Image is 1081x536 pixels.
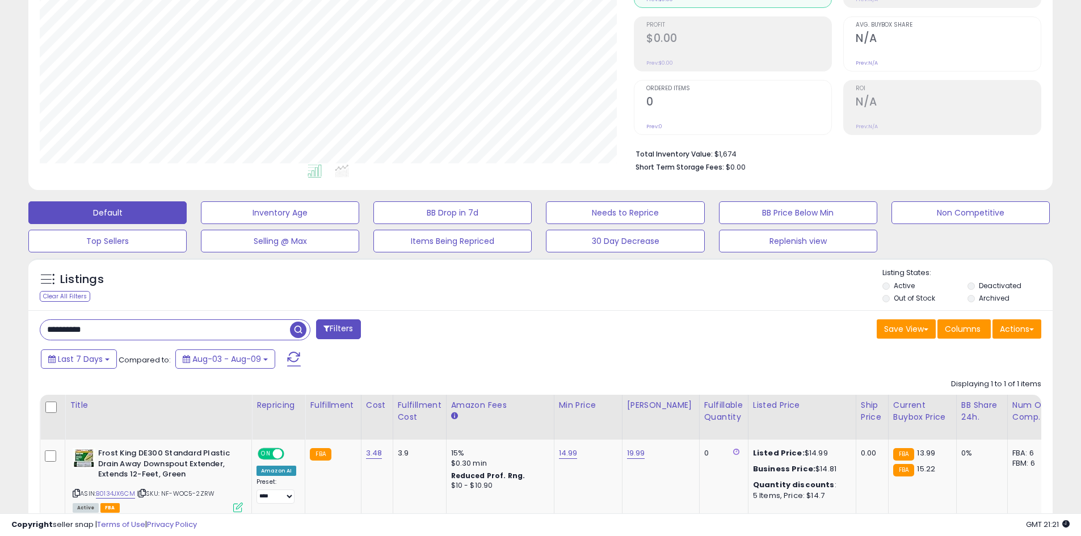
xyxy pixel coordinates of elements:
[559,399,617,411] div: Min Price
[636,162,724,172] b: Short Term Storage Fees:
[753,491,847,501] div: 5 Items, Price: $14.7
[373,201,532,224] button: BB Drop in 7d
[646,32,831,47] h2: $0.00
[73,448,243,511] div: ASIN:
[753,448,805,458] b: Listed Price:
[877,319,936,339] button: Save View
[646,123,662,130] small: Prev: 0
[96,489,135,499] a: B0134JX6CM
[636,149,713,159] b: Total Inventory Value:
[201,201,359,224] button: Inventory Age
[1012,448,1050,458] div: FBA: 6
[856,86,1041,92] span: ROI
[893,399,952,423] div: Current Buybox Price
[310,448,331,461] small: FBA
[719,230,877,252] button: Replenish view
[979,281,1021,290] label: Deactivated
[917,448,935,458] span: 13.99
[11,520,197,530] div: seller snap | |
[451,471,525,480] b: Reduced Prof. Rng.
[451,458,545,469] div: $0.30 min
[891,201,1050,224] button: Non Competitive
[627,399,695,411] div: [PERSON_NAME]
[636,146,1033,160] li: $1,674
[726,162,746,172] span: $0.00
[310,399,356,411] div: Fulfillment
[451,411,458,421] small: Amazon Fees.
[28,201,187,224] button: Default
[119,354,171,365] span: Compared to:
[559,448,578,459] a: 14.99
[100,503,120,513] span: FBA
[58,353,103,365] span: Last 7 Days
[316,319,360,339] button: Filters
[893,448,914,461] small: FBA
[451,399,549,411] div: Amazon Fees
[451,448,545,458] div: 15%
[398,399,441,423] div: Fulfillment Cost
[97,519,145,530] a: Terms of Use
[73,448,95,469] img: 51nRm58ASkL._SL40_.jpg
[856,95,1041,111] h2: N/A
[753,448,847,458] div: $14.99
[201,230,359,252] button: Selling @ Max
[147,519,197,530] a: Privacy Policy
[856,32,1041,47] h2: N/A
[398,448,438,458] div: 3.9
[753,479,835,490] b: Quantity discounts
[627,448,645,459] a: 19.99
[1012,458,1050,469] div: FBM: 6
[546,201,704,224] button: Needs to Reprice
[1026,519,1070,530] span: 2025-08-17 21:21 GMT
[646,86,831,92] span: Ordered Items
[961,399,1003,423] div: BB Share 24h.
[366,448,382,459] a: 3.48
[992,319,1041,339] button: Actions
[256,478,296,504] div: Preset:
[753,464,847,474] div: $14.81
[646,95,831,111] h2: 0
[704,399,743,423] div: Fulfillable Quantity
[1012,399,1054,423] div: Num of Comp.
[366,399,388,411] div: Cost
[861,448,880,458] div: 0.00
[546,230,704,252] button: 30 Day Decrease
[283,449,301,459] span: OFF
[259,449,273,459] span: ON
[60,272,104,288] h5: Listings
[137,489,214,498] span: | SKU: NF-WOC5-2ZRW
[753,480,847,490] div: :
[861,399,884,423] div: Ship Price
[951,379,1041,390] div: Displaying 1 to 1 of 1 items
[70,399,247,411] div: Title
[753,399,851,411] div: Listed Price
[73,503,99,513] span: All listings currently available for purchase on Amazon
[894,293,935,303] label: Out of Stock
[256,466,296,476] div: Amazon AI
[28,230,187,252] button: Top Sellers
[11,519,53,530] strong: Copyright
[937,319,991,339] button: Columns
[753,463,815,474] b: Business Price:
[175,349,275,369] button: Aug-03 - Aug-09
[704,448,739,458] div: 0
[41,349,117,369] button: Last 7 Days
[917,463,935,474] span: 15.22
[719,201,877,224] button: BB Price Below Min
[882,268,1053,278] p: Listing States:
[646,60,673,66] small: Prev: $0.00
[893,464,914,476] small: FBA
[894,281,915,290] label: Active
[256,399,300,411] div: Repricing
[961,448,999,458] div: 0%
[856,60,878,66] small: Prev: N/A
[856,123,878,130] small: Prev: N/A
[856,22,1041,28] span: Avg. Buybox Share
[373,230,532,252] button: Items Being Repriced
[646,22,831,28] span: Profit
[945,323,981,335] span: Columns
[98,448,236,483] b: Frost King DE300 Standard Plastic Drain Away Downspout Extender, Extends 12-Feet, Green
[40,291,90,302] div: Clear All Filters
[979,293,1010,303] label: Archived
[192,353,261,365] span: Aug-03 - Aug-09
